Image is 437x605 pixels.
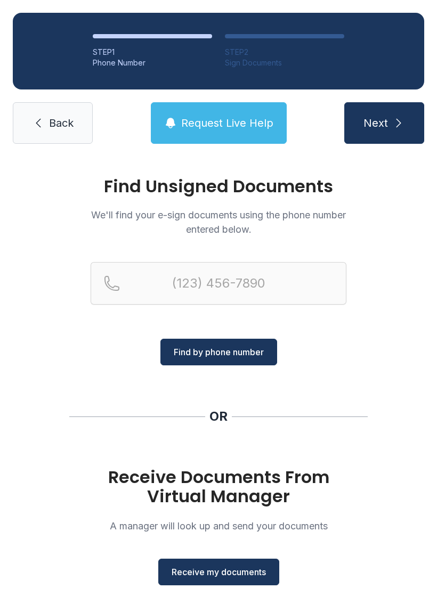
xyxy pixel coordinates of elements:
[363,116,388,130] span: Next
[225,58,344,68] div: Sign Documents
[91,178,346,195] h1: Find Unsigned Documents
[91,519,346,533] p: A manager will look up and send your documents
[91,262,346,305] input: Reservation phone number
[93,58,212,68] div: Phone Number
[172,566,266,578] span: Receive my documents
[209,408,228,425] div: OR
[174,346,264,358] span: Find by phone number
[49,116,74,130] span: Back
[225,47,344,58] div: STEP 2
[181,116,273,130] span: Request Live Help
[91,208,346,236] p: We'll find your e-sign documents using the phone number entered below.
[91,468,346,506] h1: Receive Documents From Virtual Manager
[93,47,212,58] div: STEP 1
